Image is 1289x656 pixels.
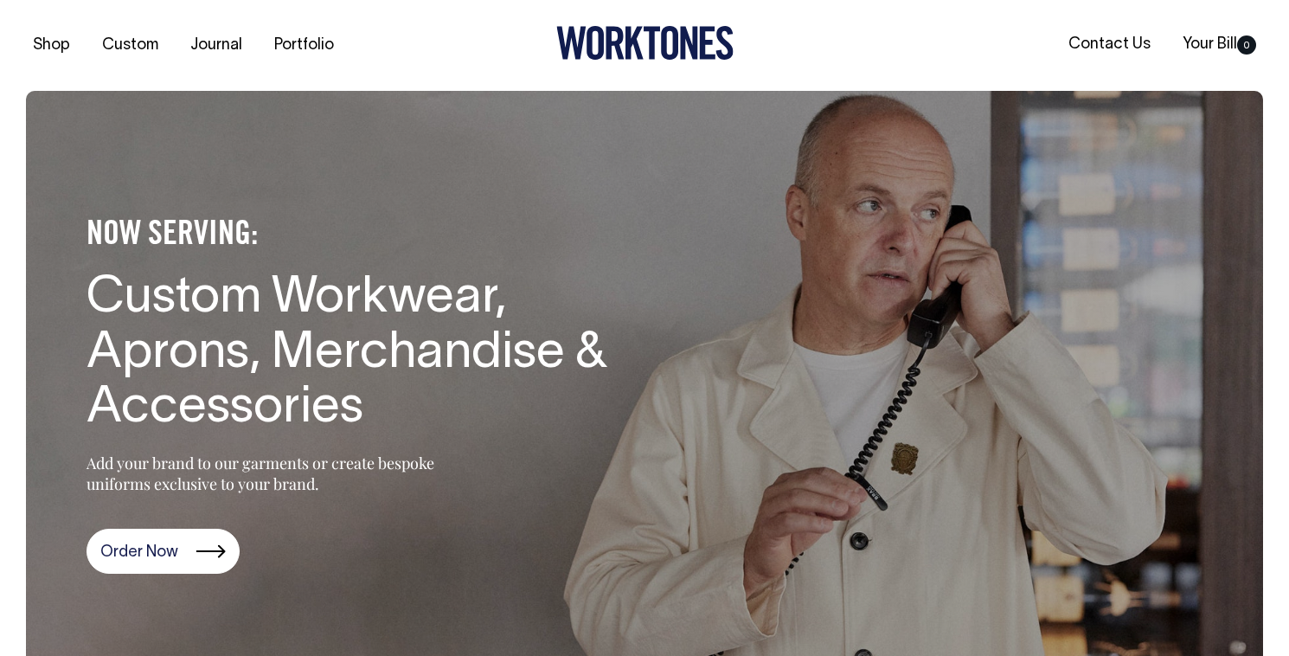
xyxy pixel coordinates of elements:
a: Journal [183,31,249,60]
a: Contact Us [1061,30,1158,59]
h4: NOW SERVING: [87,215,649,254]
a: Portfolio [267,31,341,60]
a: Your Bill0 [1176,30,1263,59]
h1: Custom Workwear, Aprons, Merchandise & Accessories [87,272,649,437]
span: 0 [1237,35,1256,55]
a: Order Now [87,529,240,574]
a: Shop [26,31,77,60]
a: Custom [95,31,165,60]
p: Add your brand to our garments or create bespoke uniforms exclusive to your brand. [87,453,476,494]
